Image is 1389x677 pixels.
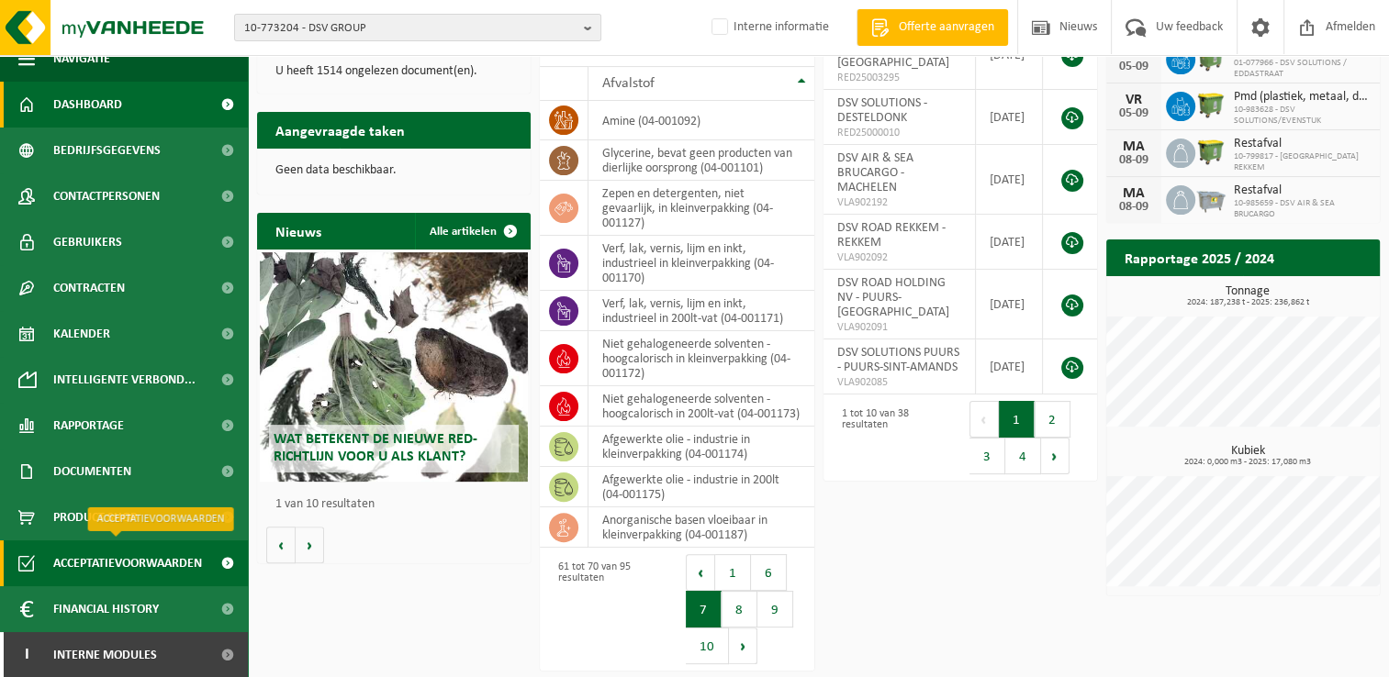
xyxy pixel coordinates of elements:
h2: Nieuws [257,213,340,249]
span: DSV SOLUTIONS - DESTELDONK [837,96,927,125]
button: 8 [722,591,757,627]
span: 2024: 187,238 t - 2025: 236,862 t [1115,298,1380,307]
td: amine (04-001092) [588,101,813,140]
span: Documenten [53,449,131,494]
td: niet gehalogeneerde solventen - hoogcalorisch in 200lt-vat (04-001173) [588,386,813,427]
td: verf, lak, vernis, lijm en inkt, industrieel in kleinverpakking (04-001170) [588,236,813,291]
span: 10-985659 - DSV AIR & SEA BRUCARGO [1234,198,1371,220]
span: Financial History [53,586,159,632]
div: 05-09 [1115,107,1152,120]
button: Next [729,627,757,664]
span: DSV AIR & SEA BRUCARGO - MACHELEN [837,151,913,194]
p: U heeft 1514 ongelezen document(en). [275,65,512,78]
td: [DATE] [976,90,1043,145]
span: Dashboard [53,82,122,128]
h3: Tonnage [1115,285,1380,307]
button: 3 [969,438,1005,474]
td: verf, lak, vernis, lijm en inkt, industrieel in 200lt-vat (04-001171) [588,291,813,331]
span: Restafval [1234,183,1371,198]
p: Geen data beschikbaar. [275,164,512,177]
button: 9 [757,591,793,627]
td: [DATE] [976,339,1043,394]
td: anorganische basen vloeibaar in kleinverpakking (04-001187) [588,507,813,548]
span: VLA902085 [837,375,961,390]
span: Gebruikers [53,219,122,265]
label: Interne informatie [708,14,829,41]
span: RED25000010 [837,126,961,140]
td: afgewerkte olie - industrie in 200lt (04-001175) [588,467,813,507]
span: DSV ROAD HOLDING NV - PUURS-[GEOGRAPHIC_DATA] [837,276,949,319]
span: Bedrijfsgegevens [53,128,161,173]
button: 6 [751,554,787,591]
span: Navigatie [53,36,110,82]
span: DSV SOLUTIONS PUURS - PUURS-SINT-AMANDS [837,346,959,374]
td: [DATE] [976,270,1043,339]
button: 1 [999,401,1035,438]
span: VLA902092 [837,250,961,265]
span: Afvalstof [602,76,655,91]
td: [DATE] [976,215,1043,270]
td: Zepen en detergenten, niet gevaarlijk, in kleinverpakking (04-001127) [588,181,813,236]
span: Offerte aanvragen [894,18,999,37]
span: 10-799817 - [GEOGRAPHIC_DATA] REKKEM [1234,151,1371,173]
img: WB-1100-HPE-GN-50 [1195,89,1227,120]
div: VR [1115,93,1152,107]
a: Wat betekent de nieuwe RED-richtlijn voor u als klant? [260,252,528,482]
span: Contracten [53,265,125,311]
td: [DATE] [976,145,1043,215]
h3: Kubiek [1115,445,1380,467]
span: 10-773204 - DSV GROUP [244,15,577,42]
span: VLA902192 [837,195,961,210]
button: Volgende [296,527,324,563]
div: 1 tot 10 van 38 resultaten [833,399,951,476]
span: Intelligente verbond... [53,357,196,403]
span: Acceptatievoorwaarden [53,540,202,586]
span: Contactpersonen [53,173,160,219]
span: DSV ROAD REKKEM - REKKEM [837,221,946,250]
button: Next [1041,438,1070,474]
img: WB-1100-HPE-GN-50 [1195,42,1227,73]
button: Previous [969,401,999,438]
button: 7 [686,591,722,627]
a: Alle artikelen [415,213,529,250]
span: 2024: 0,000 m3 - 2025: 17,080 m3 [1115,458,1380,467]
button: 4 [1005,438,1041,474]
span: VLA902091 [837,320,961,335]
span: Restafval [1234,137,1371,151]
td: glycerine, bevat geen producten van dierlijke oorsprong (04-001101) [588,140,813,181]
h2: Rapportage 2025 / 2024 [1106,239,1293,275]
button: 2 [1035,401,1070,438]
span: 01-077966 - DSV SOLUTIONS / EDDASTRAAT [1234,58,1371,80]
span: Wat betekent de nieuwe RED-richtlijn voor u als klant? [274,432,477,464]
button: 10-773204 - DSV GROUP [234,14,601,41]
div: 08-09 [1115,201,1152,214]
a: Offerte aanvragen [857,9,1008,46]
td: niet gehalogeneerde solventen - hoogcalorisch in kleinverpakking (04-001172) [588,331,813,386]
img: WB-1100-HPE-GN-50 [1195,136,1227,167]
span: Rapportage [53,403,124,449]
td: afgewerkte olie - industrie in kleinverpakking (04-001174) [588,427,813,467]
div: 61 tot 70 van 95 resultaten [549,552,667,666]
div: MA [1115,186,1152,201]
span: Product Shop [53,494,137,540]
img: WB-2500-GAL-GY-01 [1195,183,1227,214]
p: 1 van 10 resultaten [275,498,521,511]
span: RED25003295 [837,71,961,85]
button: Vorige [266,527,296,563]
button: 1 [715,554,751,591]
span: Pmd (plastiek, metaal, drankkartons) (bedrijven) [1234,90,1371,105]
div: 05-09 [1115,61,1152,73]
h2: Aangevraagde taken [257,112,423,148]
a: Bekijk rapportage [1243,275,1378,312]
div: MA [1115,139,1152,154]
span: 10-983628 - DSV SOLUTIONS/EVENSTUK [1234,105,1371,127]
button: 10 [686,627,729,664]
button: Previous [686,554,715,591]
span: Kalender [53,311,110,357]
div: 08-09 [1115,154,1152,167]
